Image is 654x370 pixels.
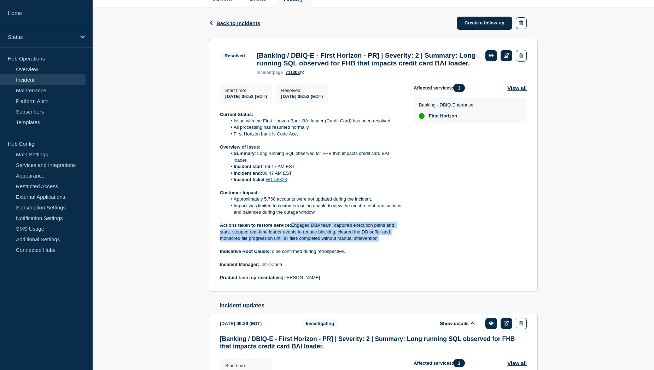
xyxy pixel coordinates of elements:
li: 06:47 AM EST [227,170,403,177]
button: View all [507,84,527,92]
button: Back to Incidents [209,20,260,26]
span: Affected services: [414,84,468,92]
h2: Incident updates [220,302,538,309]
span: Affected services: [414,359,468,367]
strong: Actions taken to restore service: [220,222,291,228]
li: Impact was limited to customers being unable to view the most recent transactions and balances du... [227,203,403,216]
p: [PERSON_NAME] [220,274,402,281]
li: First Horizon bank is Code Ace. [227,131,403,137]
strong: Incident start [234,164,263,169]
div: [DATE] 06:39 (EDT) [220,318,291,329]
span: Resolved [220,52,250,60]
span: 1 [453,84,465,92]
strong: Product Line representative: [220,275,282,280]
li: : 06:17 AM EST [227,163,403,170]
strong: Current Status: [220,112,253,117]
li: Approximately 5,760 accounts were not updated during the incident. [227,196,403,202]
strong: Incident Manager: [220,262,261,267]
span: [DATE] 06:52 (EDT) [281,94,323,99]
p: Status [8,34,76,40]
strong: Incident ticket [234,177,264,182]
span: Back to Incidents [216,20,260,26]
p: Resolved : [281,88,323,93]
button: Show details [438,320,477,326]
span: [DATE] 06:52 (EDT) [225,94,267,99]
a: Create a follow-up [457,17,512,30]
li: Issue with the First Horizon Bank BAI loader (Credit Card) has been resolved. [227,118,403,124]
strong: Indicative Root Cause: [220,249,269,254]
p: Start time : [225,88,267,93]
button: View all [507,359,527,367]
p: To be confirmed during retrospective. [220,248,402,255]
a: 711303 [286,70,304,75]
h3: [Banking / DBIQ-E - First Horizon - PR] | Severity: 2 | Summary: Long running SQL observed for FH... [257,52,479,67]
li: All processing has resumed normally. [227,124,403,131]
p: Jetik Cana [220,261,402,268]
strong: Overview of issue: [220,144,261,150]
span: 1 [453,359,465,367]
div: up [419,113,425,119]
span: Investigating [301,319,339,328]
p: Engaged DBA team, captured execution plans and stats, stopped real-time loader events to reduce b... [220,222,402,242]
a: WT-58823 [266,177,287,182]
strong: Summary [234,151,255,156]
h3: [Banking / DBIQ-E - First Horizon - PR] | Severity: 2 | Summary: Long running SQL observed for FH... [220,335,527,350]
li: : Long running SQL observed for FHB that impacts credit card BAI loader. [227,150,403,163]
strong: Customer Impact: [220,190,259,195]
p: Start time : [225,363,267,368]
li: : [227,177,403,183]
strong: Incident end: [234,170,262,176]
span: First Horizon [429,113,457,119]
span: incident [257,70,273,75]
p: Banking - DBIQ-Enterprise [419,102,473,108]
p: page [257,70,283,75]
